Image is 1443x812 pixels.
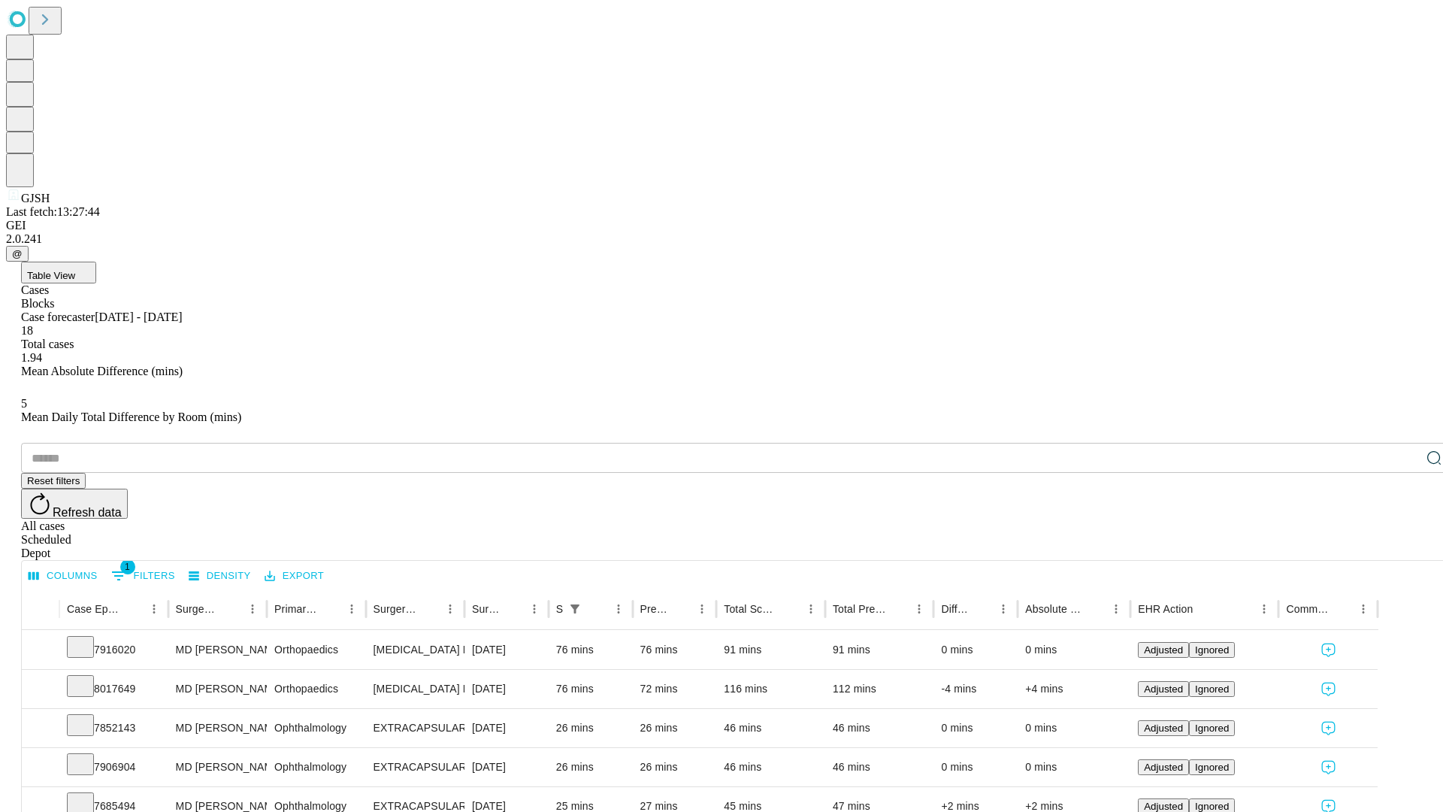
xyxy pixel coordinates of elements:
[941,709,1010,747] div: 0 mins
[640,603,670,615] div: Predicted In Room Duration
[833,670,927,708] div: 112 mins
[6,219,1437,232] div: GEI
[261,565,328,588] button: Export
[1025,603,1083,615] div: Absolute Difference
[29,638,52,664] button: Expand
[1195,762,1229,773] span: Ignored
[440,598,461,620] button: Menu
[472,748,541,786] div: [DATE]
[274,603,318,615] div: Primary Service
[95,311,182,323] span: [DATE] - [DATE]
[6,246,29,262] button: @
[1138,681,1189,697] button: Adjusted
[1025,748,1123,786] div: 0 mins
[1254,598,1275,620] button: Menu
[1189,681,1235,697] button: Ignored
[21,192,50,205] span: GJSH
[67,631,161,669] div: 7916020
[21,338,74,350] span: Total cases
[1286,603,1330,615] div: Comments
[274,670,358,708] div: Orthopaedics
[1189,720,1235,736] button: Ignored
[274,709,358,747] div: Ophthalmology
[242,598,263,620] button: Menu
[1332,598,1353,620] button: Sort
[472,603,501,615] div: Surgery Date
[1025,631,1123,669] div: 0 mins
[833,603,887,615] div: Total Predicted Duration
[587,598,608,620] button: Sort
[374,748,457,786] div: EXTRACAPSULAR CATARACT REMOVAL WITH [MEDICAL_DATA]
[724,631,818,669] div: 91 mins
[833,631,927,669] div: 91 mins
[341,598,362,620] button: Menu
[320,598,341,620] button: Sort
[25,565,101,588] button: Select columns
[176,670,259,708] div: MD [PERSON_NAME] [PERSON_NAME]
[1138,603,1193,615] div: EHR Action
[909,598,930,620] button: Menu
[941,631,1010,669] div: 0 mins
[556,670,625,708] div: 76 mins
[724,709,818,747] div: 46 mins
[67,603,121,615] div: Case Epic Id
[1025,670,1123,708] div: +4 mins
[144,598,165,620] button: Menu
[120,559,135,574] span: 1
[27,475,80,486] span: Reset filters
[472,670,541,708] div: [DATE]
[503,598,524,620] button: Sort
[888,598,909,620] button: Sort
[941,748,1010,786] div: 0 mins
[833,748,927,786] div: 46 mins
[1195,683,1229,695] span: Ignored
[21,324,33,337] span: 18
[1144,723,1183,734] span: Adjusted
[724,748,818,786] div: 46 mins
[29,755,52,781] button: Expand
[608,598,629,620] button: Menu
[640,670,709,708] div: 72 mins
[21,262,96,283] button: Table View
[12,248,23,259] span: @
[176,748,259,786] div: MD [PERSON_NAME]
[29,716,52,742] button: Expand
[6,205,100,218] span: Last fetch: 13:27:44
[1144,762,1183,773] span: Adjusted
[972,598,993,620] button: Sort
[274,748,358,786] div: Ophthalmology
[21,365,183,377] span: Mean Absolute Difference (mins)
[1138,720,1189,736] button: Adjusted
[274,631,358,669] div: Orthopaedics
[176,603,219,615] div: Surgeon Name
[29,677,52,703] button: Expand
[1189,759,1235,775] button: Ignored
[1353,598,1374,620] button: Menu
[941,603,970,615] div: Difference
[800,598,821,620] button: Menu
[1025,709,1123,747] div: 0 mins
[123,598,144,620] button: Sort
[640,709,709,747] div: 26 mins
[1138,759,1189,775] button: Adjusted
[564,598,585,620] button: Show filters
[556,603,563,615] div: Scheduled In Room Duration
[176,631,259,669] div: MD [PERSON_NAME] [PERSON_NAME]
[374,709,457,747] div: EXTRACAPSULAR CATARACT REMOVAL WITH [MEDICAL_DATA]
[21,489,128,519] button: Refresh data
[1085,598,1106,620] button: Sort
[833,709,927,747] div: 46 mins
[1195,723,1229,734] span: Ignored
[1144,801,1183,812] span: Adjusted
[556,709,625,747] div: 26 mins
[564,598,585,620] div: 1 active filter
[670,598,691,620] button: Sort
[21,397,27,410] span: 5
[67,670,161,708] div: 8017649
[374,603,417,615] div: Surgery Name
[1138,642,1189,658] button: Adjusted
[724,670,818,708] div: 116 mins
[556,631,625,669] div: 76 mins
[21,311,95,323] span: Case forecaster
[640,631,709,669] div: 76 mins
